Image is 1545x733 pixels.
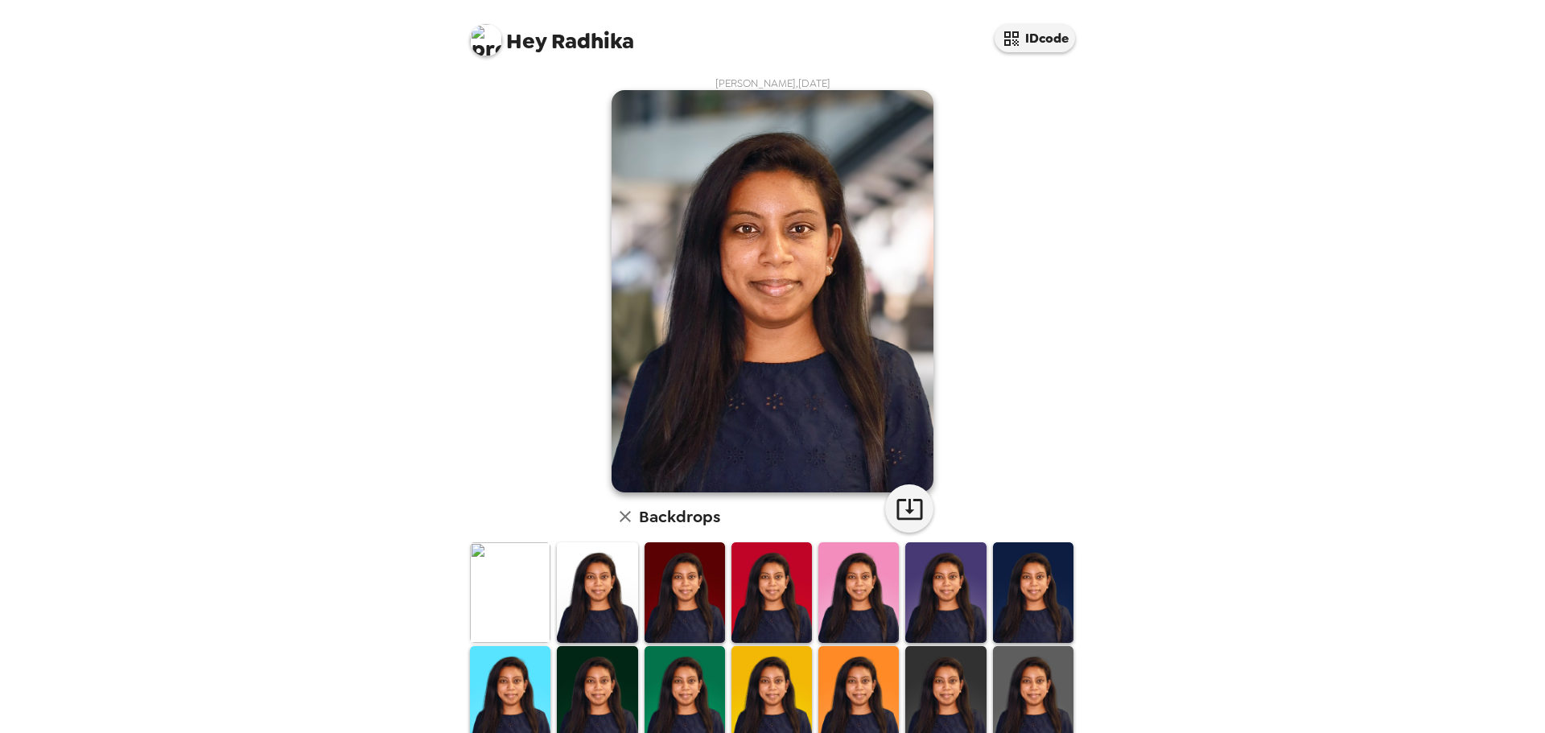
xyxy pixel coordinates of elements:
[715,76,830,90] span: [PERSON_NAME] , [DATE]
[470,542,550,643] img: Original
[995,24,1075,52] button: IDcode
[470,16,634,52] span: Radhika
[470,24,502,56] img: profile pic
[506,27,546,56] span: Hey
[612,90,933,492] img: user
[639,504,720,529] h6: Backdrops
